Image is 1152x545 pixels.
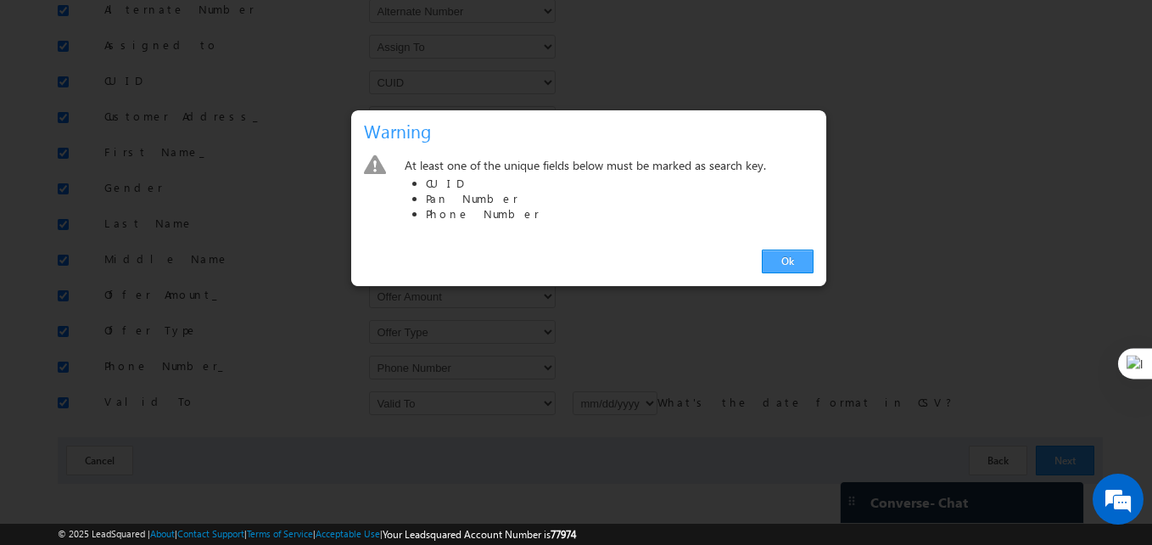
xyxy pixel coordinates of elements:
[29,89,71,111] img: d_60004797649_company_0_60004797649
[426,206,814,222] li: Phone Number
[22,157,310,409] textarea: Type your message and hit 'Enter'
[88,89,285,111] div: Chat with us now
[278,8,319,49] div: Minimize live chat window
[177,528,244,539] a: Contact Support
[762,250,814,273] a: Ok
[551,528,576,541] span: 77974
[58,526,576,542] span: © 2025 LeadSquared | | | | |
[383,528,576,541] span: Your Leadsquared Account Number is
[231,424,308,447] em: Start Chat
[426,191,814,206] li: Pan Number
[426,176,814,191] li: CUID
[316,528,380,539] a: Acceptable Use
[364,116,820,146] h3: Warning
[402,155,814,229] div: At least one of the unique fields below must be marked as search key.
[247,528,313,539] a: Terms of Service
[150,528,175,539] a: About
